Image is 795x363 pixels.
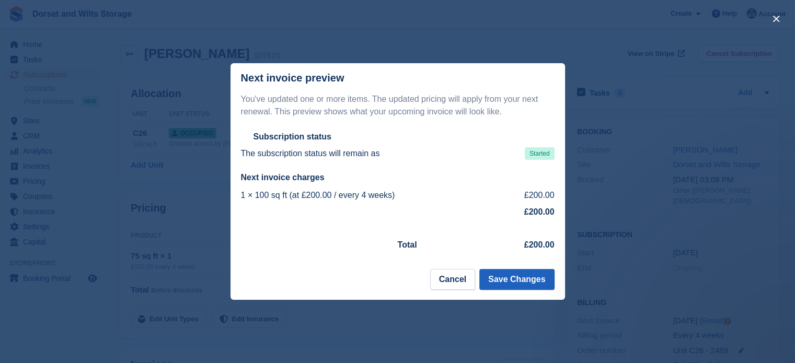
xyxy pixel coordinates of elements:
td: 1 × 100 sq ft (at £200.00 / every 4 weeks) [241,187,503,204]
p: Next invoice preview [241,72,344,84]
button: Save Changes [479,269,554,290]
td: £200.00 [503,187,554,204]
strong: £200.00 [524,240,555,249]
h2: Subscription status [254,132,331,142]
strong: Total [398,240,417,249]
span: Started [525,147,555,160]
button: close [768,10,785,27]
h2: Next invoice charges [241,172,555,183]
strong: £200.00 [524,207,555,216]
p: The subscription status will remain as [241,147,380,160]
p: You've updated one or more items. The updated pricing will apply from your next renewal. This pre... [241,93,555,118]
button: Cancel [430,269,475,290]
